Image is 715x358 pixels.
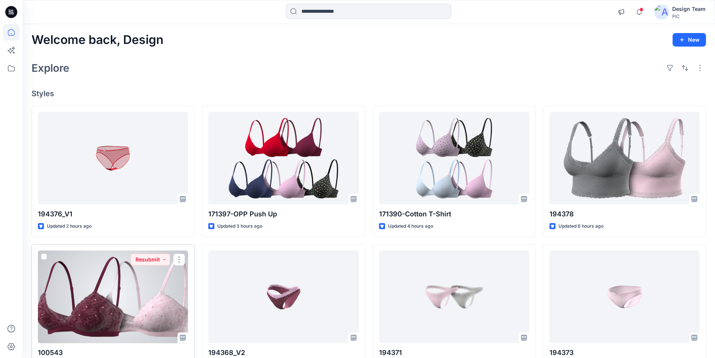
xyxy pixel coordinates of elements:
button: New [673,33,706,47]
p: 194371 [379,347,529,358]
p: 194373 [549,347,700,358]
div: Design Team [672,5,706,14]
h4: Styles [32,89,706,98]
p: Updated 3 hours ago [217,222,262,230]
div: PIC [672,14,706,19]
p: 194378 [549,209,700,219]
a: 100543 [38,251,188,343]
a: 171397-OPP Push Up [208,112,358,205]
p: Updated 2 hours ago [47,222,92,230]
a: 194376_V1 [38,112,188,205]
p: 194368_V2 [208,347,358,358]
p: 194376_V1 [38,209,188,219]
p: 100543 [38,347,188,358]
h2: Welcome back, Design [32,33,164,47]
a: 171390-Cotton T-Shirt [379,112,529,205]
a: 194373 [549,251,700,343]
p: 171397-OPP Push Up [208,209,358,219]
p: Updated 6 hours ago [558,222,604,230]
h2: Explore [32,62,69,74]
p: 171390-Cotton T-Shirt [379,209,529,219]
img: avatar [654,5,669,20]
a: 194368_V2 [208,251,358,343]
a: 194378 [549,112,700,205]
a: 194371 [379,251,529,343]
p: Updated 4 hours ago [388,222,433,230]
